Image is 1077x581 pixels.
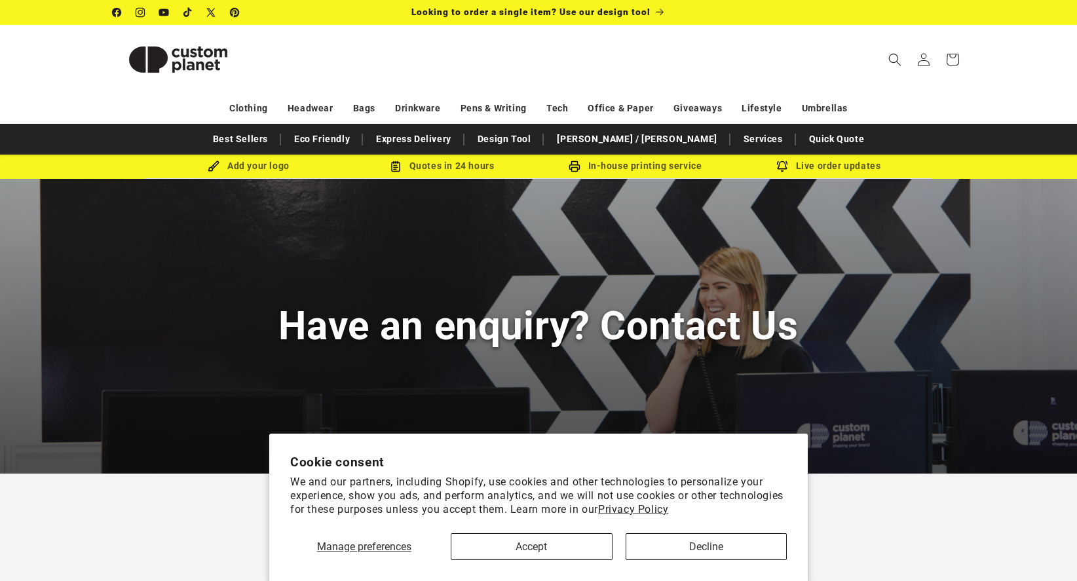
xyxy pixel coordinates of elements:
a: Services [737,128,789,151]
button: Manage preferences [290,533,438,560]
a: Office & Paper [588,97,653,120]
div: In-house printing service [538,158,732,174]
a: Headwear [288,97,333,120]
img: Order updates [776,160,788,172]
a: Best Sellers [206,128,274,151]
span: Looking to order a single item? Use our design tool [411,7,651,17]
div: Add your logo [152,158,345,174]
h1: Have an enquiry? Contact Us [278,301,798,351]
a: Giveaways [673,97,722,120]
a: Pens & Writing [461,97,527,120]
button: Decline [626,533,787,560]
a: Express Delivery [369,128,458,151]
a: Eco Friendly [288,128,356,151]
div: Quotes in 24 hours [345,158,538,174]
h2: Cookie consent [290,455,787,470]
img: Custom Planet [113,30,244,89]
span: Manage preferences [317,540,411,553]
a: Bags [353,97,375,120]
p: We and our partners, including Shopify, use cookies and other technologies to personalize your ex... [290,476,787,516]
a: Privacy Policy [598,503,668,515]
img: In-house printing [569,160,580,172]
a: Design Tool [471,128,538,151]
a: Quick Quote [803,128,871,151]
img: Order Updates Icon [390,160,402,172]
a: Umbrellas [802,97,848,120]
img: Brush Icon [208,160,219,172]
a: Lifestyle [742,97,782,120]
a: [PERSON_NAME] / [PERSON_NAME] [550,128,723,151]
a: Clothing [229,97,268,120]
div: Live order updates [732,158,925,174]
a: Drinkware [395,97,440,120]
a: Custom Planet [108,25,249,94]
a: Tech [546,97,568,120]
summary: Search [880,45,909,74]
button: Accept [451,533,612,560]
